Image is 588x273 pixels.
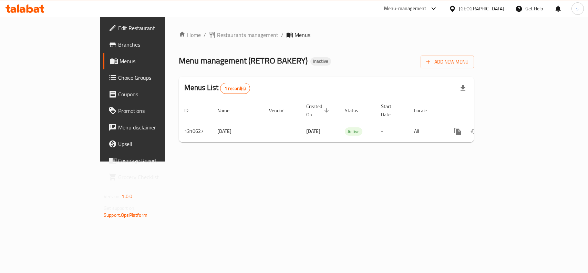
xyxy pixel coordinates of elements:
[345,127,362,136] div: Active
[184,82,250,94] h2: Menus List
[184,106,197,115] span: ID
[122,192,132,201] span: 1.0.0
[103,119,198,136] a: Menu disclaimer
[118,40,193,49] span: Branches
[103,152,198,169] a: Coverage Report
[118,123,193,131] span: Menu disclaimer
[179,53,308,68] span: Menu management ( RETRO BAKERY )
[179,100,521,142] table: enhanced table
[103,69,198,86] a: Choice Groups
[576,5,579,12] span: s
[103,103,198,119] a: Promotions
[118,107,193,115] span: Promotions
[104,211,147,220] a: Support.OpsPlatform
[444,100,521,121] th: Actions
[281,31,283,39] li: /
[306,102,331,119] span: Created On
[450,123,466,140] button: more
[118,90,193,98] span: Coupons
[120,57,193,65] span: Menus
[217,31,278,39] span: Restaurants management
[310,58,331,64] span: Inactive
[204,31,206,39] li: /
[212,121,264,142] td: [DATE]
[306,127,320,136] span: [DATE]
[310,57,331,66] div: Inactive
[345,106,367,115] span: Status
[118,74,193,82] span: Choice Groups
[118,140,193,148] span: Upsell
[104,204,135,213] span: Get support on:
[118,24,193,32] span: Edit Restaurant
[220,85,250,92] span: 1 record(s)
[455,80,471,97] div: Export file
[409,121,444,142] td: All
[421,56,474,68] button: Add New Menu
[179,31,474,39] nav: breadcrumb
[426,58,468,66] span: Add New Menu
[269,106,292,115] span: Vendor
[220,83,250,94] div: Total records count
[375,121,409,142] td: -
[381,102,400,119] span: Start Date
[384,4,426,13] div: Menu-management
[118,156,193,165] span: Coverage Report
[217,106,238,115] span: Name
[466,123,483,140] button: Change Status
[295,31,310,39] span: Menus
[103,86,198,103] a: Coupons
[103,53,198,69] a: Menus
[459,5,504,12] div: [GEOGRAPHIC_DATA]
[414,106,436,115] span: Locale
[345,128,362,136] span: Active
[103,36,198,53] a: Branches
[104,192,121,201] span: Version:
[118,173,193,181] span: Grocery Checklist
[103,169,198,185] a: Grocery Checklist
[103,20,198,36] a: Edit Restaurant
[209,31,278,39] a: Restaurants management
[103,136,198,152] a: Upsell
